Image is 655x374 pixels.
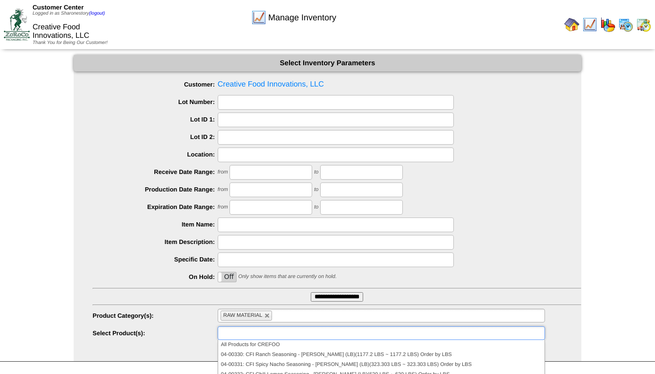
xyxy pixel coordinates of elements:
label: Product Category(s): [93,312,218,319]
label: Item Name: [93,221,218,228]
label: Expiration Date Range: [93,203,218,210]
img: calendarinout.gif [636,17,651,32]
img: ZoRoCo_Logo(Green%26Foil)%20jpg.webp [4,9,30,40]
img: line_graph.gif [582,17,597,32]
label: Customer: [93,81,218,88]
label: Lot ID 1: [93,116,218,123]
span: from [218,170,228,175]
label: On Hold: [93,273,218,280]
label: Lot ID 2: [93,133,218,140]
label: Off [218,272,236,282]
label: Production Date Range: [93,186,218,193]
li: All Products for CREFOO [218,340,544,350]
a: (logout) [89,11,105,16]
span: Only show items that are currently on hold. [238,274,336,279]
li: 04-00330: CFI Ranch Seasoning - [PERSON_NAME] (LB)(1177.2 LBS ~ 1177.2 LBS) Order by LBS [218,350,544,360]
img: line_graph.gif [251,10,266,25]
span: to [314,187,318,193]
span: Manage Inventory [268,13,336,23]
span: RAW MATERIAL [223,313,263,318]
span: from [218,187,228,193]
label: Specific Date: [93,256,218,263]
span: Creative Food Innovations, LLC [33,23,89,40]
span: to [314,170,318,175]
label: Location: [93,151,218,158]
span: Thank You for Being Our Customer! [33,40,108,45]
span: to [314,205,318,210]
span: Logged in as Sharonestory [33,11,105,16]
span: from [218,205,228,210]
img: home.gif [564,17,579,32]
span: Creative Food Innovations, LLC [93,78,581,92]
label: Select Product(s): [93,330,218,337]
li: 04-00331: CFI Spicy Nacho Seasoning - [PERSON_NAME] (LB)(323.303 LBS ~ 323.303 LBS) Order by LBS [218,360,544,370]
img: graph.gif [600,17,615,32]
label: Receive Date Range: [93,168,218,175]
label: Item Description: [93,238,218,245]
img: calendarprod.gif [618,17,633,32]
div: OnOff [218,272,237,282]
label: Lot Number: [93,98,218,105]
span: Customer Center [33,4,84,11]
div: Select Inventory Parameters [74,55,581,71]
